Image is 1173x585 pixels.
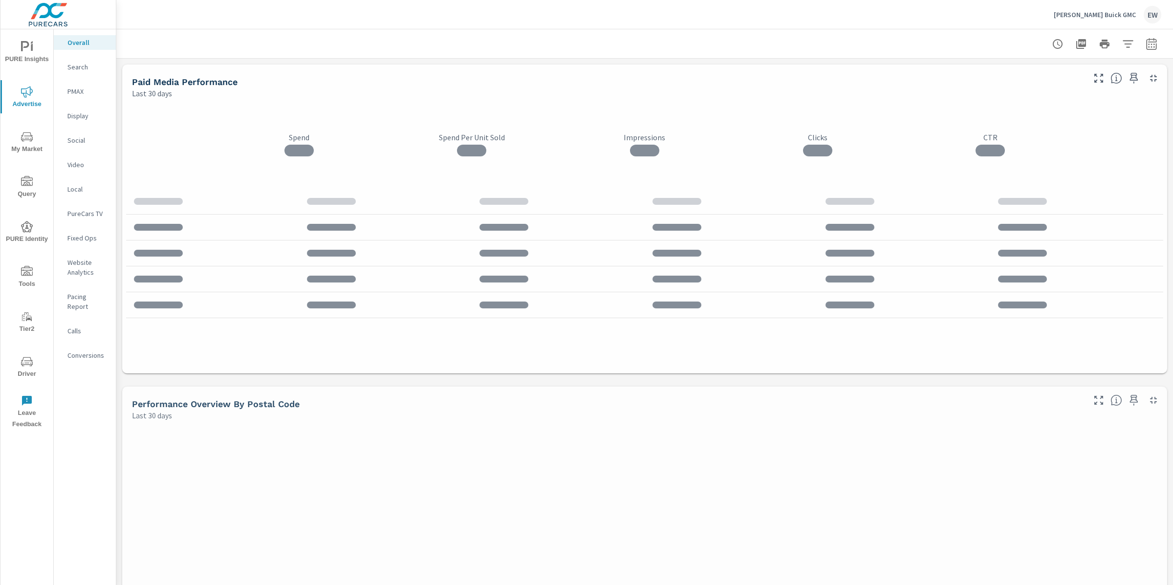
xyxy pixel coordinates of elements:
p: Website Analytics [67,258,108,277]
p: Pacing Report [67,292,108,311]
p: Overall [67,38,108,47]
div: nav menu [0,29,53,434]
p: Last 30 days [132,87,172,99]
span: Understand performance data by postal code. Individual postal codes can be selected and expanded ... [1110,394,1122,406]
span: Understand performance metrics over the selected time range. [1110,72,1122,84]
p: Clicks [731,132,904,142]
p: PureCars TV [67,209,108,218]
span: Save this to your personalized report [1126,392,1142,408]
button: Minimize Widget [1146,70,1161,86]
span: Save this to your personalized report [1126,70,1142,86]
div: Website Analytics [54,255,116,280]
div: Pacing Report [54,289,116,314]
div: Conversions [54,348,116,363]
span: Advertise [3,86,50,110]
div: Social [54,133,116,148]
span: PURE Insights [3,41,50,65]
div: Display [54,108,116,123]
button: Apply Filters [1118,34,1138,54]
span: Tier2 [3,311,50,335]
p: Conversions [67,350,108,360]
h5: Paid Media Performance [132,77,238,87]
div: PureCars TV [54,206,116,221]
span: PURE Identity [3,221,50,245]
button: Minimize Widget [1146,392,1161,408]
p: Display [67,111,108,121]
button: "Export Report to PDF" [1071,34,1091,54]
div: Video [54,157,116,172]
h5: Performance Overview By Postal Code [132,399,300,409]
p: CTR [904,132,1077,142]
p: Last 30 days [132,410,172,421]
div: Calls [54,324,116,338]
p: Impressions [558,132,731,142]
p: Fixed Ops [67,233,108,243]
span: Tools [3,266,50,290]
div: PMAX [54,84,116,99]
p: Social [67,135,108,145]
p: PMAX [67,87,108,96]
p: [PERSON_NAME] Buick GMC [1054,10,1136,19]
div: Overall [54,35,116,50]
div: EW [1144,6,1161,23]
button: Select Date Range [1142,34,1161,54]
div: Local [54,182,116,196]
p: Calls [67,326,108,336]
p: Spend [213,132,386,142]
button: Make Fullscreen [1091,70,1107,86]
span: Leave Feedback [3,395,50,430]
span: My Market [3,131,50,155]
div: Search [54,60,116,74]
button: Make Fullscreen [1091,392,1107,408]
p: Video [67,160,108,170]
p: Local [67,184,108,194]
button: Print Report [1095,34,1114,54]
p: Search [67,62,108,72]
span: Driver [3,356,50,380]
span: Query [3,176,50,200]
div: Fixed Ops [54,231,116,245]
p: Spend Per Unit Sold [386,132,559,142]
